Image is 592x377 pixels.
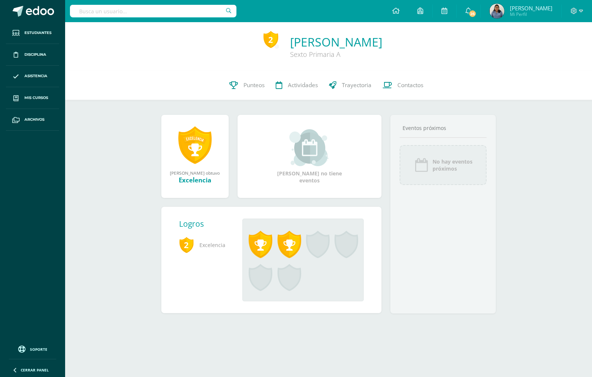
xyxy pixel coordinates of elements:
[342,81,371,89] span: Trayectoria
[179,235,231,255] span: Excelencia
[70,5,236,17] input: Busca un usuario...
[6,109,59,131] a: Archivos
[468,10,477,18] span: 26
[179,219,237,229] div: Logros
[490,4,504,18] img: c29edd5519ed165661ad7af758d39eaf.png
[30,347,47,352] span: Soporte
[6,66,59,88] a: Asistencia
[400,124,487,131] div: Eventos próximos
[9,344,56,354] a: Soporte
[24,117,44,123] span: Archivos
[414,158,429,172] img: event_icon.png
[179,236,194,253] span: 2
[397,81,423,89] span: Contactos
[169,170,221,176] div: [PERSON_NAME] obtuvo
[263,31,278,48] div: 2
[169,176,221,184] div: Excelencia
[243,81,265,89] span: Punteos
[433,158,472,172] span: No hay eventos próximos
[377,71,429,100] a: Contactos
[289,129,330,166] img: event_small.png
[290,34,382,50] a: [PERSON_NAME]
[510,11,552,17] span: Mi Perfil
[24,30,51,36] span: Estudiantes
[24,95,48,101] span: Mis cursos
[6,44,59,66] a: Disciplina
[288,81,318,89] span: Actividades
[21,367,49,373] span: Cerrar panel
[6,87,59,109] a: Mis cursos
[270,71,323,100] a: Actividades
[323,71,377,100] a: Trayectoria
[510,4,552,12] span: [PERSON_NAME]
[224,71,270,100] a: Punteos
[290,50,382,59] div: Sexto Primaria A
[24,73,47,79] span: Asistencia
[24,52,46,58] span: Disciplina
[6,22,59,44] a: Estudiantes
[272,129,346,184] div: [PERSON_NAME] no tiene eventos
